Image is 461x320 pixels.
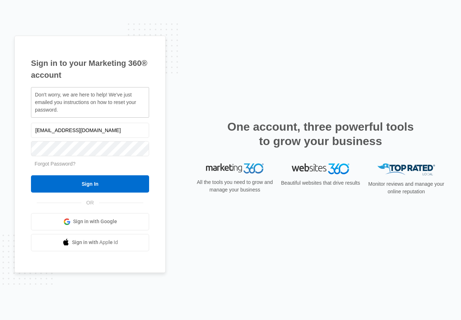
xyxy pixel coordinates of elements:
a: Sign in with Apple Id [31,234,149,251]
h2: One account, three powerful tools to grow your business [225,120,416,148]
input: Email [31,123,149,138]
img: Marketing 360 [206,163,264,173]
span: Don't worry, we are here to help! We've just emailed you instructions on how to reset your password. [35,92,136,113]
h1: Sign in to your Marketing 360® account [31,57,149,81]
span: Sign in with Apple Id [72,239,118,246]
input: Sign In [31,175,149,193]
p: Monitor reviews and manage your online reputation [366,180,447,195]
p: All the tools you need to grow and manage your business [194,179,275,194]
a: Sign in with Google [31,213,149,230]
img: Top Rated Local [377,163,435,175]
p: Beautiful websites that drive results [280,179,361,187]
a: Forgot Password? [35,161,76,167]
span: Sign in with Google [73,218,117,225]
img: Websites 360 [292,163,349,174]
span: OR [81,199,99,207]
